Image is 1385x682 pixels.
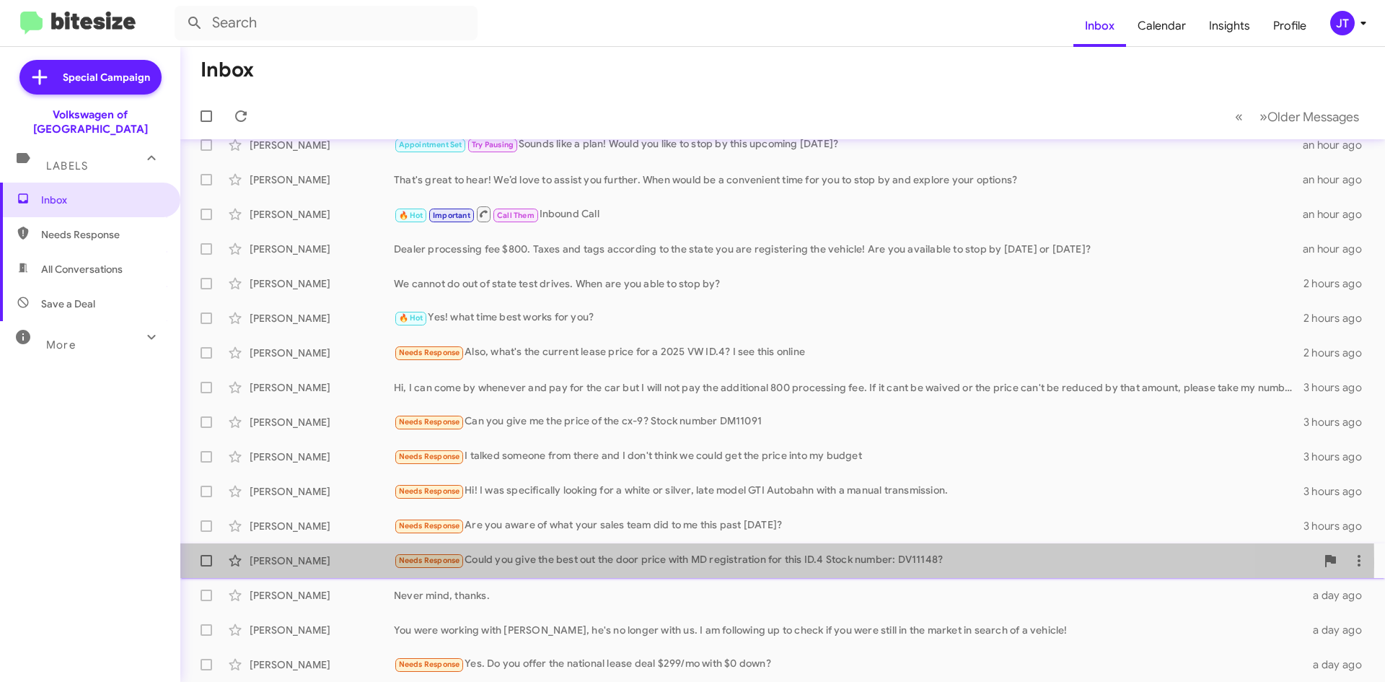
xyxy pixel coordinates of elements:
[19,60,162,95] a: Special Campaign
[250,623,394,637] div: [PERSON_NAME]
[399,521,460,530] span: Needs Response
[433,211,470,220] span: Important
[1303,138,1373,152] div: an hour ago
[250,450,394,464] div: [PERSON_NAME]
[1126,5,1197,47] a: Calendar
[1303,415,1373,429] div: 3 hours ago
[1235,108,1243,126] span: «
[250,346,394,360] div: [PERSON_NAME]
[250,519,394,533] div: [PERSON_NAME]
[394,380,1303,395] div: Hi, I can come by whenever and pay for the car but I will not pay the additional 800 processing f...
[250,138,394,152] div: [PERSON_NAME]
[1303,276,1373,291] div: 2 hours ago
[394,172,1303,187] div: That's great to hear! We’d love to assist you further. When would be a convenient time for you to...
[250,311,394,325] div: [PERSON_NAME]
[46,159,88,172] span: Labels
[399,211,423,220] span: 🔥 Hot
[175,6,478,40] input: Search
[399,140,462,149] span: Appointment Set
[63,70,150,84] span: Special Campaign
[1259,108,1267,126] span: »
[250,172,394,187] div: [PERSON_NAME]
[1303,484,1373,499] div: 3 hours ago
[394,588,1304,603] div: Never mind, thanks.
[394,276,1303,291] div: We cannot do out of state test drives. When are you able to stop by?
[1303,311,1373,325] div: 2 hours ago
[399,660,460,669] span: Needs Response
[1073,5,1126,47] a: Inbox
[394,136,1303,153] div: Sounds like a plan! Would you like to stop by this upcoming [DATE]?
[399,486,460,496] span: Needs Response
[1251,102,1368,131] button: Next
[250,207,394,222] div: [PERSON_NAME]
[250,276,394,291] div: [PERSON_NAME]
[1227,102,1368,131] nav: Page navigation example
[497,211,535,220] span: Call Them
[399,313,423,323] span: 🔥 Hot
[250,380,394,395] div: [PERSON_NAME]
[1304,657,1373,672] div: a day ago
[399,452,460,461] span: Needs Response
[399,556,460,565] span: Needs Response
[394,483,1303,499] div: Hi! I was specifically looking for a white or silver, late model GTI Autobahn with a manual trans...
[1267,109,1359,125] span: Older Messages
[394,344,1303,361] div: Also, what's the current lease price for a 2025 VW ID.4? I see this online
[1304,588,1373,603] div: a day ago
[41,193,164,207] span: Inbox
[250,484,394,499] div: [PERSON_NAME]
[46,338,76,351] span: More
[1262,5,1318,47] a: Profile
[399,348,460,357] span: Needs Response
[1303,450,1373,464] div: 3 hours ago
[201,58,254,82] h1: Inbox
[1303,380,1373,395] div: 3 hours ago
[1303,207,1373,222] div: an hour ago
[250,415,394,429] div: [PERSON_NAME]
[1318,11,1369,35] button: JT
[394,552,1316,569] div: Could you give the best out the door price with MD registration for this ID.4 Stock number: DV11148?
[1303,346,1373,360] div: 2 hours ago
[394,242,1303,256] div: Dealer processing fee $800. Taxes and tags according to the state you are registering the vehicle...
[250,657,394,672] div: [PERSON_NAME]
[394,656,1304,673] div: Yes. Do you offer the national lease deal $299/mo with $0 down?
[1226,102,1252,131] button: Previous
[394,414,1303,430] div: Can you give me the price of the cx-9? Stock number DM11091
[472,140,514,149] span: Try Pausing
[394,310,1303,326] div: Yes! what time best works for you?
[1197,5,1262,47] a: Insights
[399,417,460,427] span: Needs Response
[1304,623,1373,637] div: a day ago
[1303,519,1373,533] div: 3 hours ago
[1330,11,1355,35] div: JT
[1303,242,1373,256] div: an hour ago
[1303,172,1373,187] div: an hour ago
[41,227,164,242] span: Needs Response
[250,242,394,256] div: [PERSON_NAME]
[250,554,394,568] div: [PERSON_NAME]
[394,448,1303,465] div: I talked someone from there and I don't think we could get the price into my budget
[394,623,1304,637] div: You were working with [PERSON_NAME], he's no longer with us. I am following up to check if you we...
[41,262,123,276] span: All Conversations
[41,297,95,311] span: Save a Deal
[250,588,394,603] div: [PERSON_NAME]
[394,205,1303,223] div: Inbound Call
[394,517,1303,534] div: Are you aware of what your sales team did to me this past [DATE]?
